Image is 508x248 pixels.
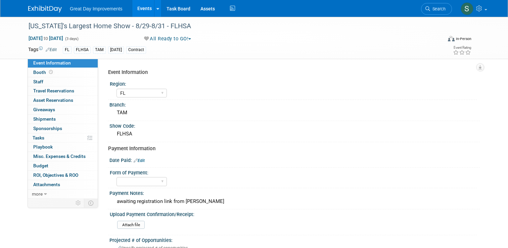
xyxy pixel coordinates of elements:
[110,209,477,218] div: Upload Payment Confirmation/Receipt:
[28,124,98,133] a: Sponsorships
[33,60,71,66] span: Event Information
[33,79,43,84] span: Staff
[126,46,146,53] div: Contract
[28,171,98,180] a: ROI, Objectives & ROO
[114,129,475,139] div: FLHSA
[33,144,53,150] span: Playbook
[28,190,98,199] a: more
[109,155,480,164] div: Date Paid:
[33,135,44,140] span: Tasks
[114,108,475,118] div: TAM
[448,36,455,41] img: Format-Inperson.png
[109,100,480,108] div: Branch:
[453,46,471,49] div: Event Rating
[32,191,43,197] span: more
[33,163,48,168] span: Budget
[93,46,106,53] div: TAM
[33,126,62,131] span: Sponsorships
[28,86,98,95] a: Travel Reservations
[142,35,194,42] button: All Ready to GO!
[63,46,72,53] div: FL
[46,47,57,52] a: Edit
[456,36,471,41] div: In-Person
[108,145,475,152] div: Payment Information
[28,35,63,41] span: [DATE] [DATE]
[74,46,91,53] div: FLHSA
[109,235,480,244] div: Projected # of Opportunities:
[109,121,480,129] div: Show Code:
[28,58,98,68] a: Event Information
[28,105,98,114] a: Giveaways
[26,20,434,32] div: [US_STATE]'s Largest Home Show - 8/29-8/31 - FLHSA
[110,168,477,176] div: Form of Payment:
[33,116,56,122] span: Shipments
[33,182,60,187] span: Attachments
[28,115,98,124] a: Shipments
[108,69,475,76] div: Event Information
[70,6,122,11] span: Great Day Improvements
[33,154,86,159] span: Misc. Expenses & Credits
[43,36,49,41] span: to
[461,2,473,15] img: Sha'Nautica Sales
[430,6,446,11] span: Search
[33,107,55,112] span: Giveaways
[28,142,98,152] a: Playbook
[64,37,79,41] span: (3 days)
[109,188,480,197] div: Payment Notes:
[134,158,145,163] a: Edit
[28,96,98,105] a: Asset Reservations
[48,70,54,75] span: Booth not reserved yet
[33,172,78,178] span: ROI, Objectives & ROO
[28,161,98,170] a: Budget
[28,180,98,189] a: Attachments
[33,88,74,93] span: Travel Reservations
[110,79,477,87] div: Region:
[28,133,98,142] a: Tasks
[28,152,98,161] a: Misc. Expenses & Credits
[28,68,98,77] a: Booth
[28,46,57,54] td: Tags
[114,196,475,207] div: awaiting registration link from [PERSON_NAME]
[33,70,54,75] span: Booth
[28,6,62,12] img: ExhibitDay
[108,46,124,53] div: [DATE]
[33,97,73,103] span: Asset Reservations
[28,77,98,86] a: Staff
[406,35,471,45] div: Event Format
[73,199,84,207] td: Personalize Event Tab Strip
[421,3,452,15] a: Search
[84,199,98,207] td: Toggle Event Tabs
